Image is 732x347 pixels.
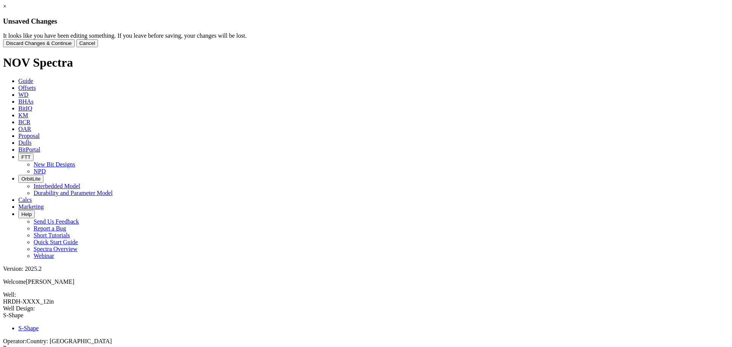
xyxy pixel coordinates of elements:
[18,91,29,98] span: WD
[34,225,66,232] a: Report a Bug
[18,119,30,125] span: BCR
[34,183,80,189] a: Interbedded Model
[3,32,729,39] div: It looks like you have been editing something. If you leave before saving, your changes will be l...
[3,17,729,26] h3: Unsaved Changes
[3,338,26,344] span: Operator:
[18,78,33,84] span: Guide
[26,278,74,285] span: [PERSON_NAME]
[34,246,77,252] a: Spectra Overview
[18,146,40,153] span: BitPortal
[34,239,78,245] a: Quick Start Guide
[18,197,32,203] span: Calcs
[3,56,729,70] h1: NOV Spectra
[18,105,32,112] span: BitIQ
[3,291,729,305] span: Well:
[34,232,70,238] a: Short Tutorials
[18,112,28,118] span: KM
[3,312,23,318] span: S-Shape
[21,176,40,182] span: OrbitLite
[34,190,113,196] a: Durability and Parameter Model
[3,298,54,305] span: HRDH-XXXX_12in
[34,253,54,259] a: Webinar
[34,218,79,225] a: Send Us Feedback
[34,161,75,168] a: New Bit Designs
[18,85,36,91] span: Offsets
[18,203,44,210] span: Marketing
[18,325,39,331] a: S-Shape
[18,133,40,139] span: Proposal
[3,265,729,272] div: Version: 2025.2
[21,154,30,160] span: FTT
[26,338,112,344] span: Country: [GEOGRAPHIC_DATA]
[18,139,32,146] span: Dulls
[76,39,98,47] button: Cancel
[18,98,34,105] span: BHAs
[18,126,31,132] span: OAR
[3,278,729,285] p: Welcome
[21,211,32,217] span: Help
[3,39,75,47] button: Discard Changes & Continue
[3,305,729,332] span: Well Design:
[34,168,46,174] a: NPD
[3,3,6,10] a: ×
